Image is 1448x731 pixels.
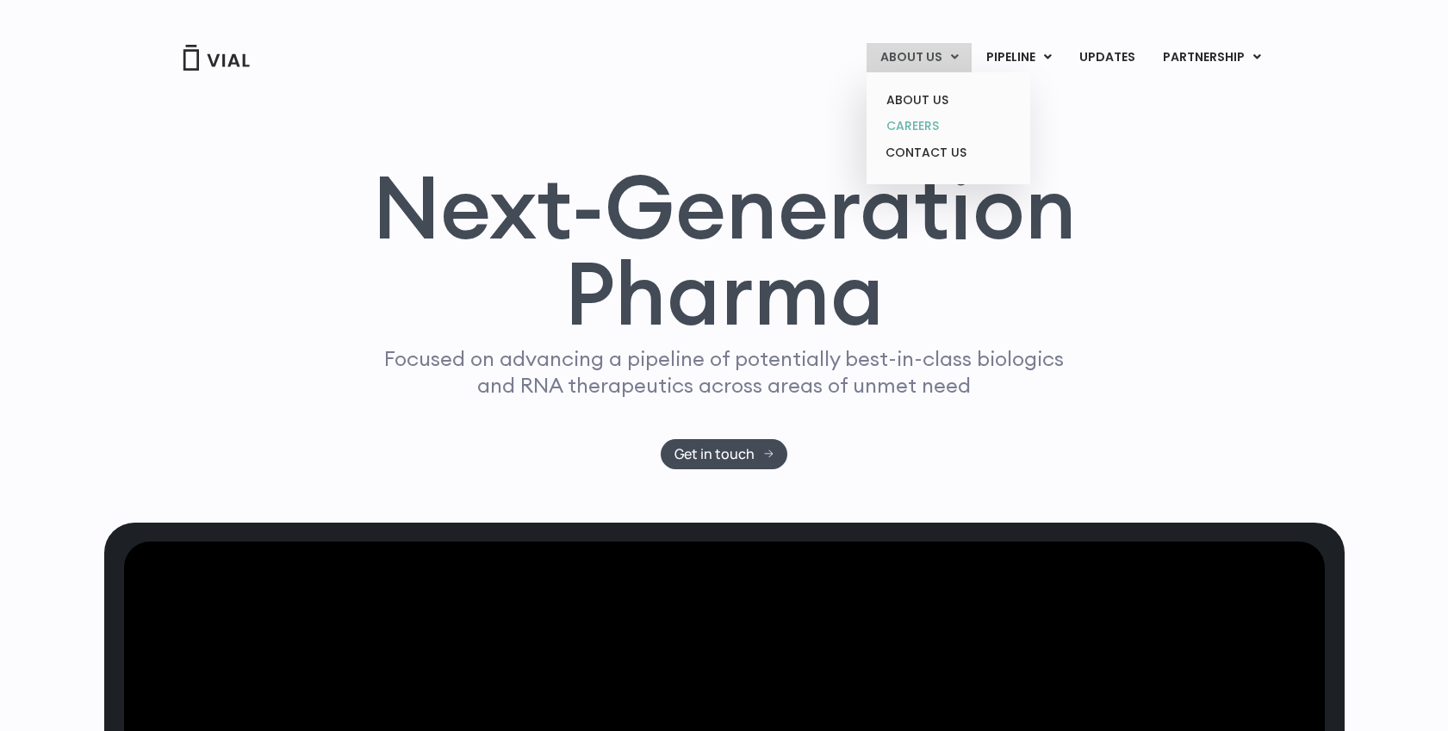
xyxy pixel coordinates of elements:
span: Get in touch [674,448,755,461]
a: ABOUT US [873,87,1023,114]
a: PARTNERSHIPMenu Toggle [1149,43,1275,72]
a: CONTACT US [873,139,1023,167]
a: Get in touch [661,439,787,469]
a: PIPELINEMenu Toggle [973,43,1065,72]
a: ABOUT USMenu Toggle [867,43,972,72]
img: Vial Logo [182,45,251,71]
a: CAREERS [873,113,1023,139]
h1: Next-Generation Pharma [351,164,1097,338]
a: UPDATES [1066,43,1148,72]
p: Focused on advancing a pipeline of potentially best-in-class biologics and RNA therapeutics acros... [377,345,1072,399]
